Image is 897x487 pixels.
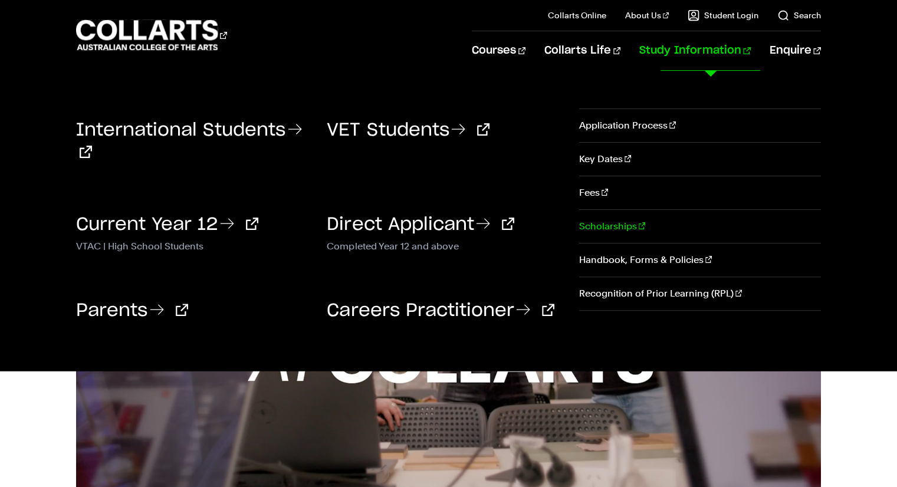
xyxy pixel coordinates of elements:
a: Search [777,9,821,21]
a: Parents [76,302,188,320]
a: Fees [579,176,821,209]
a: Key Dates [579,143,821,176]
p: VTAC | High School Students [76,238,309,252]
a: Recognition of Prior Learning (RPL) [579,277,821,310]
p: Completed Year 12 and above [327,238,560,252]
a: VET Students [327,121,489,139]
a: Application Process [579,109,821,142]
a: Collarts Life [544,31,620,70]
a: Careers Practitioner [327,302,554,320]
a: Courses [472,31,525,70]
a: Direct Applicant [327,216,514,233]
a: About Us [625,9,669,21]
a: Current Year 12 [76,216,258,233]
a: Student Login [688,9,758,21]
div: Go to homepage [76,18,227,52]
a: Handbook, Forms & Policies [579,244,821,277]
a: Scholarships [579,210,821,243]
a: Collarts Online [548,9,606,21]
a: Enquire [770,31,821,70]
a: International Students [76,121,304,162]
a: Study Information [639,31,750,70]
